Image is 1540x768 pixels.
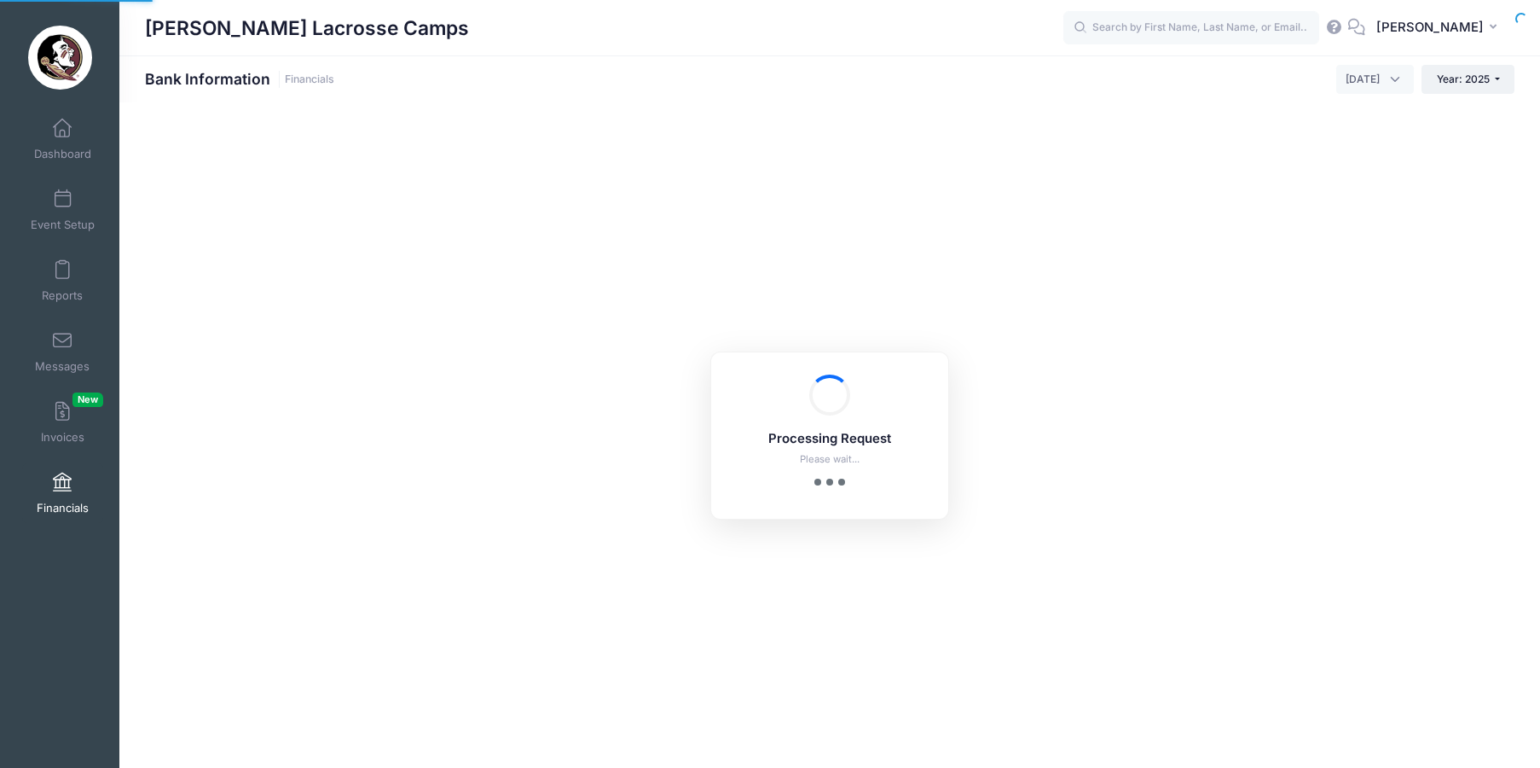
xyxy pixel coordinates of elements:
[72,393,103,407] span: New
[22,109,103,169] a: Dashboard
[22,463,103,523] a: Financials
[1376,18,1484,37] span: [PERSON_NAME]
[1336,65,1414,94] span: August 2025
[28,26,92,90] img: Sara Tisdale Lacrosse Camps
[145,70,334,88] h1: Bank Information
[35,359,90,374] span: Messages
[22,322,103,381] a: Messages
[1437,73,1490,85] span: Year: 2025
[34,147,91,161] span: Dashboard
[1346,72,1380,87] span: August 2025
[1421,65,1514,94] button: Year: 2025
[22,393,103,452] a: InvoicesNew
[733,452,926,467] p: Please wait...
[733,432,926,447] h5: Processing Request
[1063,11,1319,45] input: Search by First Name, Last Name, or Email...
[37,501,89,515] span: Financials
[22,251,103,311] a: Reports
[145,9,469,48] h1: [PERSON_NAME] Lacrosse Camps
[42,288,83,303] span: Reports
[22,180,103,240] a: Event Setup
[41,430,84,445] span: Invoices
[285,73,334,86] a: Financials
[31,218,95,232] span: Event Setup
[1365,9,1514,48] button: [PERSON_NAME]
